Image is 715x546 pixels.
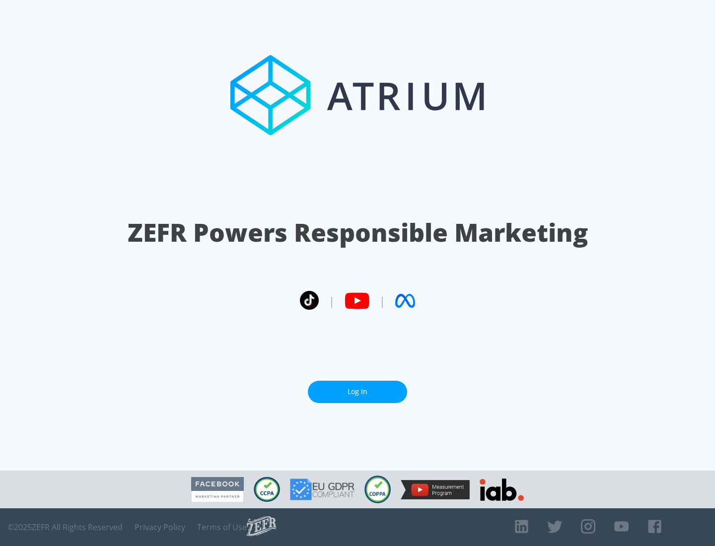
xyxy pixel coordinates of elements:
span: © 2025 ZEFR All Rights Reserved [7,522,123,532]
a: Privacy Policy [135,522,185,532]
img: COPPA Compliant [364,476,391,503]
img: Facebook Marketing Partner [191,477,244,502]
span: | [329,293,335,308]
img: GDPR Compliant [290,478,355,500]
a: Log In [308,381,407,403]
img: CCPA Compliant [254,477,280,502]
span: | [379,293,385,308]
h1: ZEFR Powers Responsible Marketing [128,215,588,250]
a: Terms of Use [197,522,247,532]
img: IAB [480,478,524,501]
img: YouTube Measurement Program [401,480,470,499]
